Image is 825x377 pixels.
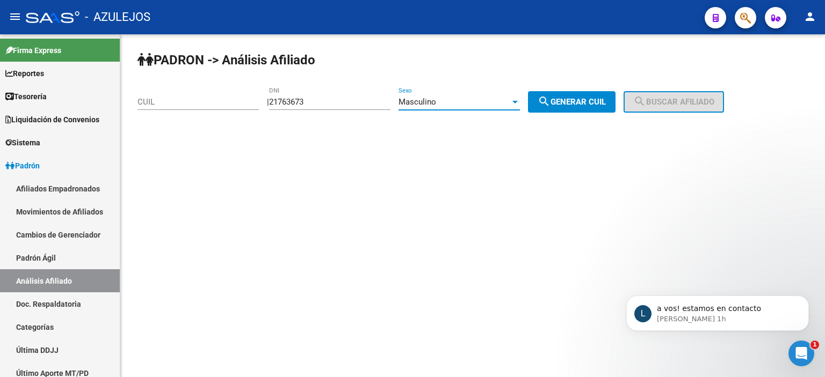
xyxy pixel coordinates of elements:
[5,160,40,172] span: Padrón
[788,341,814,366] iframe: Intercom live chat
[5,45,61,56] span: Firma Express
[538,97,606,107] span: Generar CUIL
[5,114,99,125] span: Liquidación de Convenios
[5,91,47,102] span: Tesorería
[5,68,44,79] span: Reportes
[610,273,825,348] iframe: Intercom notifications mensaje
[804,10,816,23] mat-icon: person
[5,137,40,149] span: Sistema
[9,10,21,23] mat-icon: menu
[528,91,616,113] button: Generar CUIL
[633,95,646,108] mat-icon: search
[538,95,551,108] mat-icon: search
[267,97,624,107] div: |
[85,5,150,29] span: - AZULEJOS
[624,91,724,113] button: Buscar afiliado
[399,97,436,107] span: Masculino
[137,53,315,68] strong: PADRON -> Análisis Afiliado
[633,97,714,107] span: Buscar afiliado
[810,341,819,349] span: 1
